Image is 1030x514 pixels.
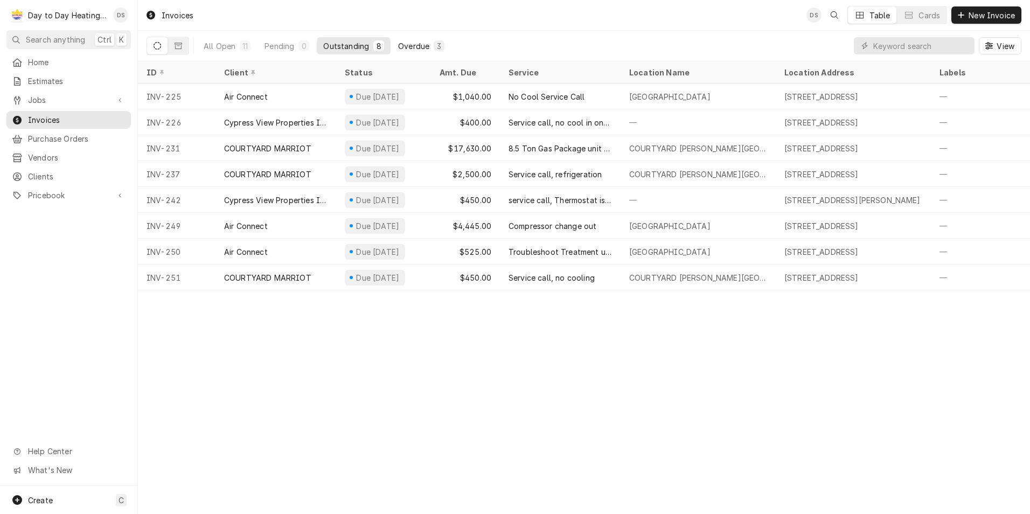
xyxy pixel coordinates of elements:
[138,161,215,187] div: INV-237
[621,109,776,135] div: —
[355,169,401,180] div: Due [DATE]
[265,40,294,52] div: Pending
[28,464,124,476] span: What's New
[224,67,325,78] div: Client
[509,91,584,102] div: No Cool Service Call
[6,91,131,109] a: Go to Jobs
[28,57,126,68] span: Home
[509,195,612,206] div: service call, Thermostat issue
[138,135,215,161] div: INV-231
[784,67,920,78] div: Location Address
[784,246,859,258] div: [STREET_ADDRESS]
[28,152,126,163] span: Vendors
[10,8,25,23] div: D
[28,446,124,457] span: Help Center
[138,265,215,290] div: INV-251
[138,84,215,109] div: INV-225
[224,195,328,206] div: Cypress View Properties Inc
[784,169,859,180] div: [STREET_ADDRESS]
[355,246,401,258] div: Due [DATE]
[806,8,822,23] div: David Silvestre's Avatar
[431,135,500,161] div: $17,630.00
[355,220,401,232] div: Due [DATE]
[440,67,489,78] div: Amt. Due
[994,40,1017,52] span: View
[826,6,843,24] button: Open search
[224,169,311,180] div: COURTYARD MARRIOT
[6,461,131,479] a: Go to What's New
[355,272,401,283] div: Due [DATE]
[629,272,767,283] div: COURTYARD [PERSON_NAME][GEOGRAPHIC_DATA]
[873,37,969,54] input: Keyword search
[431,239,500,265] div: $525.00
[784,195,921,206] div: [STREET_ADDRESS][PERSON_NAME]
[147,67,205,78] div: ID
[28,171,126,182] span: Clients
[629,246,711,258] div: [GEOGRAPHIC_DATA]
[869,10,890,21] div: Table
[6,168,131,185] a: Clients
[6,149,131,166] a: Vendors
[224,220,268,232] div: Air Connect
[784,272,859,283] div: [STREET_ADDRESS]
[355,143,401,154] div: Due [DATE]
[6,111,131,129] a: Invoices
[509,272,595,283] div: Service call, no cooling
[621,187,776,213] div: —
[28,190,109,201] span: Pricebook
[138,109,215,135] div: INV-226
[6,30,131,49] button: Search anythingCtrlK
[301,40,307,52] div: 0
[398,40,429,52] div: Overdue
[28,94,109,106] span: Jobs
[28,75,126,87] span: Estimates
[10,8,25,23] div: Day to Day Heating and Cooling's Avatar
[431,109,500,135] div: $400.00
[6,130,131,148] a: Purchase Orders
[224,272,311,283] div: COURTYARD MARRIOT
[784,220,859,232] div: [STREET_ADDRESS]
[629,169,767,180] div: COURTYARD [PERSON_NAME][GEOGRAPHIC_DATA]
[431,84,500,109] div: $1,040.00
[431,265,500,290] div: $450.00
[355,91,401,102] div: Due [DATE]
[138,239,215,265] div: INV-250
[28,133,126,144] span: Purchase Orders
[119,34,124,45] span: K
[431,187,500,213] div: $450.00
[345,67,420,78] div: Status
[629,67,765,78] div: Location Name
[224,143,311,154] div: COURTYARD MARRIOT
[629,143,767,154] div: COURTYARD [PERSON_NAME][GEOGRAPHIC_DATA]
[509,246,612,258] div: Troubleshoot Treatment unit not cooling
[224,246,268,258] div: Air Connect
[431,161,500,187] div: $2,500.00
[28,10,107,21] div: Day to Day Heating and Cooling
[629,220,711,232] div: [GEOGRAPHIC_DATA]
[204,40,235,52] div: All Open
[26,34,85,45] span: Search anything
[113,8,128,23] div: DS
[28,496,53,505] span: Create
[6,186,131,204] a: Go to Pricebook
[355,195,401,206] div: Due [DATE]
[509,169,602,180] div: Service call, refrigeration
[6,72,131,90] a: Estimates
[979,37,1021,54] button: View
[224,117,328,128] div: Cypress View Properties Inc
[784,143,859,154] div: [STREET_ADDRESS]
[806,8,822,23] div: DS
[355,117,401,128] div: Due [DATE]
[509,220,596,232] div: Compressor change out
[509,67,610,78] div: Service
[28,114,126,126] span: Invoices
[323,40,369,52] div: Outstanding
[918,10,940,21] div: Cards
[138,187,215,213] div: INV-242
[784,117,859,128] div: [STREET_ADDRESS]
[6,53,131,71] a: Home
[966,10,1017,21] span: New Invoice
[629,91,711,102] div: [GEOGRAPHIC_DATA]
[951,6,1021,24] button: New Invoice
[375,40,382,52] div: 8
